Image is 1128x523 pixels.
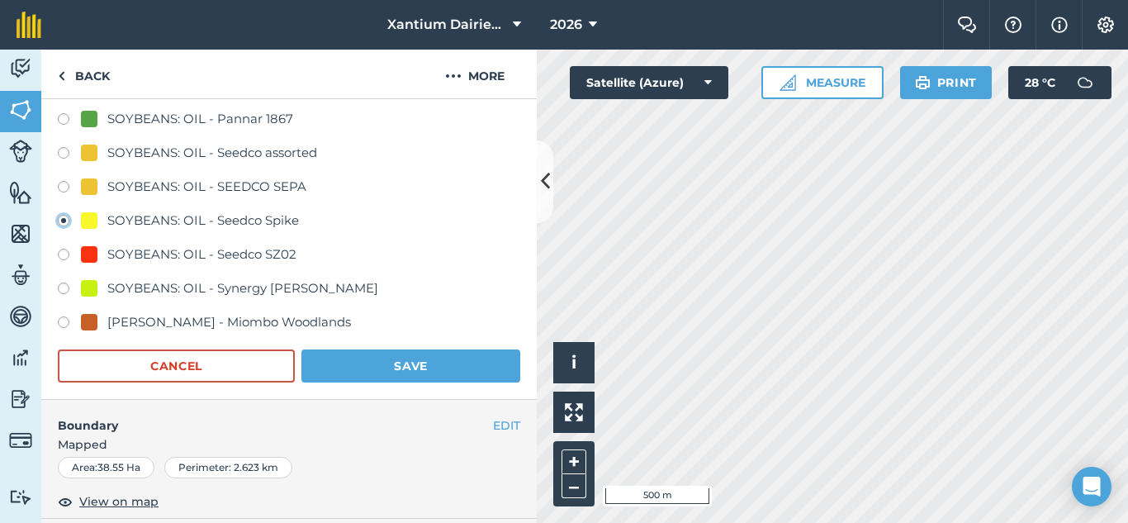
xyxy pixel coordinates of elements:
[107,245,296,264] div: SOYBEANS: OIL - Seedco SZ02
[301,349,520,383] button: Save
[41,435,537,454] span: Mapped
[164,457,292,478] div: Perimeter : 2.623 km
[41,400,493,435] h4: Boundary
[9,180,32,205] img: svg+xml;base64,PHN2ZyB4bWxucz0iaHR0cDovL3d3dy53My5vcmcvMjAwMC9zdmciIHdpZHRoPSI1NiIgaGVpZ2h0PSI2MC...
[493,416,520,435] button: EDIT
[58,349,295,383] button: Cancel
[9,387,32,411] img: svg+xml;base64,PD94bWwgdmVyc2lvbj0iMS4wIiBlbmNvZGluZz0idXRmLTgiPz4KPCEtLSBHZW5lcmF0b3I6IEFkb2JlIE...
[413,50,537,98] button: More
[58,457,154,478] div: Area : 38.55 Ha
[9,97,32,122] img: svg+xml;base64,PHN2ZyB4bWxucz0iaHR0cDovL3d3dy53My5vcmcvMjAwMC9zdmciIHdpZHRoPSI1NiIgaGVpZ2h0PSI2MC...
[9,140,32,163] img: svg+xml;base64,PD94bWwgdmVyc2lvbj0iMS4wIiBlbmNvZGluZz0idXRmLTgiPz4KPCEtLSBHZW5lcmF0b3I6IEFkb2JlIE...
[1096,17,1116,33] img: A cog icon
[107,143,317,163] div: SOYBEANS: OIL - Seedco assorted
[1069,66,1102,99] img: svg+xml;base64,PD94bWwgdmVyc2lvbj0iMS4wIiBlbmNvZGluZz0idXRmLTgiPz4KPCEtLSBHZW5lcmF0b3I6IEFkb2JlIE...
[58,492,159,511] button: View on map
[1025,66,1055,99] span: 28 ° C
[1008,66,1111,99] button: 28 °C
[553,342,595,383] button: i
[9,56,32,81] img: svg+xml;base64,PD94bWwgdmVyc2lvbj0iMS4wIiBlbmNvZGluZz0idXRmLTgiPz4KPCEtLSBHZW5lcmF0b3I6IEFkb2JlIE...
[107,109,293,129] div: SOYBEANS: OIL - Pannar 1867
[9,489,32,505] img: svg+xml;base64,PD94bWwgdmVyc2lvbj0iMS4wIiBlbmNvZGluZz0idXRmLTgiPz4KPCEtLSBHZW5lcmF0b3I6IEFkb2JlIE...
[79,492,159,511] span: View on map
[107,312,351,332] div: [PERSON_NAME] - Miombo Woodlands
[900,66,993,99] button: Print
[107,211,299,231] div: SOYBEANS: OIL - Seedco Spike
[565,403,583,421] img: Four arrows, one pointing top left, one top right, one bottom right and the last bottom left
[550,15,582,35] span: 2026
[1051,15,1068,35] img: svg+xml;base64,PHN2ZyB4bWxucz0iaHR0cDovL3d3dy53My5vcmcvMjAwMC9zdmciIHdpZHRoPSIxNyIgaGVpZ2h0PSIxNy...
[445,66,462,86] img: svg+xml;base64,PHN2ZyB4bWxucz0iaHR0cDovL3d3dy53My5vcmcvMjAwMC9zdmciIHdpZHRoPSIyMCIgaGVpZ2h0PSIyNC...
[17,12,41,38] img: fieldmargin Logo
[9,263,32,288] img: svg+xml;base64,PD94bWwgdmVyc2lvbj0iMS4wIiBlbmNvZGluZz0idXRmLTgiPz4KPCEtLSBHZW5lcmF0b3I6IEFkb2JlIE...
[58,492,73,511] img: svg+xml;base64,PHN2ZyB4bWxucz0iaHR0cDovL3d3dy53My5vcmcvMjAwMC9zdmciIHdpZHRoPSIxOCIgaGVpZ2h0PSIyNC...
[780,74,796,91] img: Ruler icon
[1072,467,1111,506] div: Open Intercom Messenger
[562,474,586,498] button: –
[1003,17,1023,33] img: A question mark icon
[9,345,32,370] img: svg+xml;base64,PD94bWwgdmVyc2lvbj0iMS4wIiBlbmNvZGluZz0idXRmLTgiPz4KPCEtLSBHZW5lcmF0b3I6IEFkb2JlIE...
[9,304,32,329] img: svg+xml;base64,PD94bWwgdmVyc2lvbj0iMS4wIiBlbmNvZGluZz0idXRmLTgiPz4KPCEtLSBHZW5lcmF0b3I6IEFkb2JlIE...
[9,429,32,452] img: svg+xml;base64,PD94bWwgdmVyc2lvbj0iMS4wIiBlbmNvZGluZz0idXRmLTgiPz4KPCEtLSBHZW5lcmF0b3I6IEFkb2JlIE...
[107,177,306,197] div: SOYBEANS: OIL - SEEDCO SEPA
[571,352,576,373] span: i
[107,278,378,298] div: SOYBEANS: OIL - Synergy [PERSON_NAME]
[9,221,32,246] img: svg+xml;base64,PHN2ZyB4bWxucz0iaHR0cDovL3d3dy53My5vcmcvMjAwMC9zdmciIHdpZHRoPSI1NiIgaGVpZ2h0PSI2MC...
[957,17,977,33] img: Two speech bubbles overlapping with the left bubble in the forefront
[41,50,126,98] a: Back
[562,449,586,474] button: +
[387,15,506,35] span: Xantium Dairies [GEOGRAPHIC_DATA]
[915,73,931,93] img: svg+xml;base64,PHN2ZyB4bWxucz0iaHR0cDovL3d3dy53My5vcmcvMjAwMC9zdmciIHdpZHRoPSIxOSIgaGVpZ2h0PSIyNC...
[761,66,884,99] button: Measure
[570,66,728,99] button: Satellite (Azure)
[58,66,65,86] img: svg+xml;base64,PHN2ZyB4bWxucz0iaHR0cDovL3d3dy53My5vcmcvMjAwMC9zdmciIHdpZHRoPSI5IiBoZWlnaHQ9IjI0Ii...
